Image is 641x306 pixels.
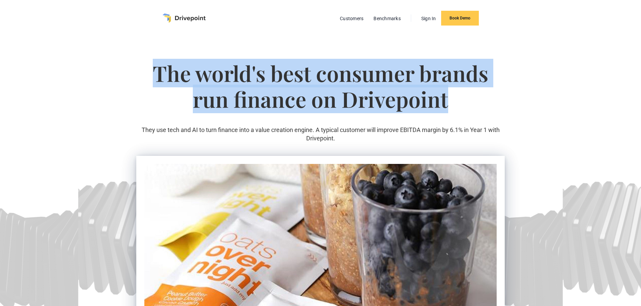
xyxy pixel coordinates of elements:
[336,14,367,23] a: Customers
[136,60,505,126] h1: The world's best consumer brands run finance on Drivepoint
[418,14,439,23] a: Sign In
[370,14,404,23] a: Benchmarks
[136,126,505,142] p: They use tech and AI to turn finance into a value creation engine. A typical customer will improv...
[441,11,479,26] a: Book Demo
[520,220,641,306] iframe: Chat Widget
[163,13,206,23] a: home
